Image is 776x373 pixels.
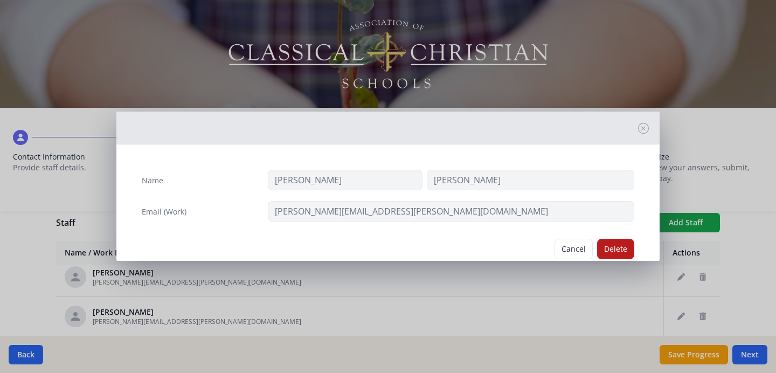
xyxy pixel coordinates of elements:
input: contact@site.com [268,201,635,222]
button: Cancel [555,239,593,259]
label: Email (Work) [142,206,186,217]
label: Name [142,175,163,186]
button: Delete [597,239,634,259]
input: Last Name [427,170,634,190]
input: First Name [268,170,422,190]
